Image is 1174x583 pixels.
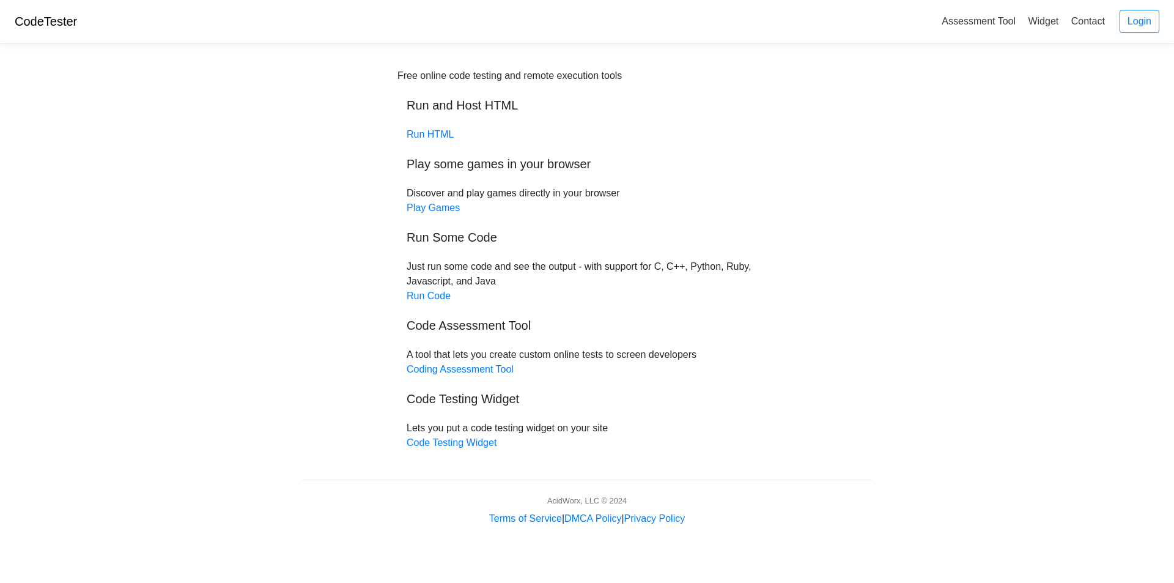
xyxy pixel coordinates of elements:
[407,364,514,374] a: Coding Assessment Tool
[1066,11,1110,31] a: Contact
[407,291,451,301] a: Run Code
[489,513,562,524] a: Terms of Service
[1023,11,1063,31] a: Widget
[1120,10,1159,33] a: Login
[547,495,627,507] div: AcidWorx, LLC © 2024
[624,513,685,524] a: Privacy Policy
[407,230,767,245] h5: Run Some Code
[407,98,767,113] h5: Run and Host HTML
[937,11,1021,31] a: Assessment Tool
[407,157,767,171] h5: Play some games in your browser
[564,513,621,524] a: DMCA Policy
[407,392,767,406] h5: Code Testing Widget
[407,202,460,213] a: Play Games
[397,69,777,450] div: Discover and play games directly in your browser Just run some code and see the output - with sup...
[407,437,497,448] a: Code Testing Widget
[397,69,622,83] div: Free online code testing and remote execution tools
[489,511,685,526] div: | |
[407,318,767,333] h5: Code Assessment Tool
[407,129,454,139] a: Run HTML
[15,15,77,28] a: CodeTester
